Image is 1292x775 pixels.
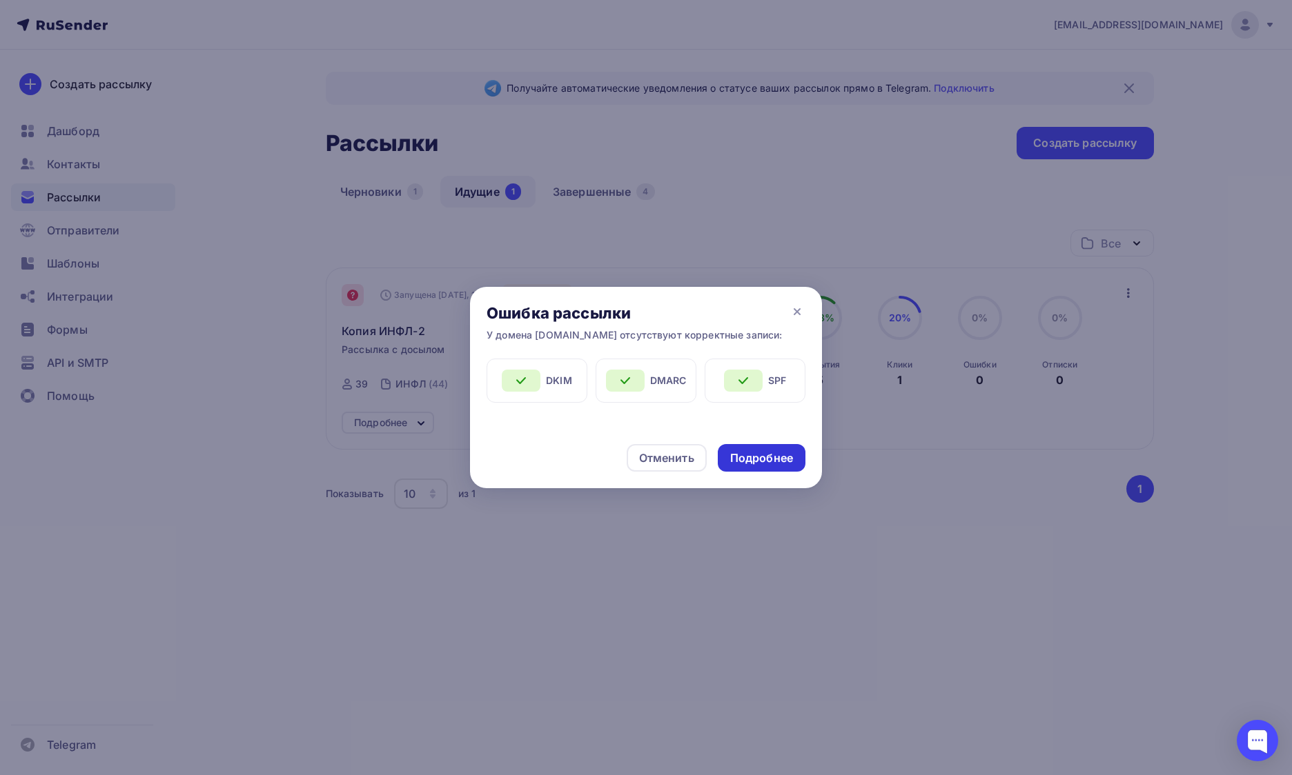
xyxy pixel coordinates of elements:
[650,374,687,387] span: DMARC
[639,450,694,466] div: Отменить
[546,374,572,387] span: DKIM
[768,374,786,387] span: SPF
[730,450,793,466] div: Подробнее
[487,328,782,342] div: У домена [DOMAIN_NAME] отсутствуют корректные записи:
[487,303,782,323] div: Ошибка рассылки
